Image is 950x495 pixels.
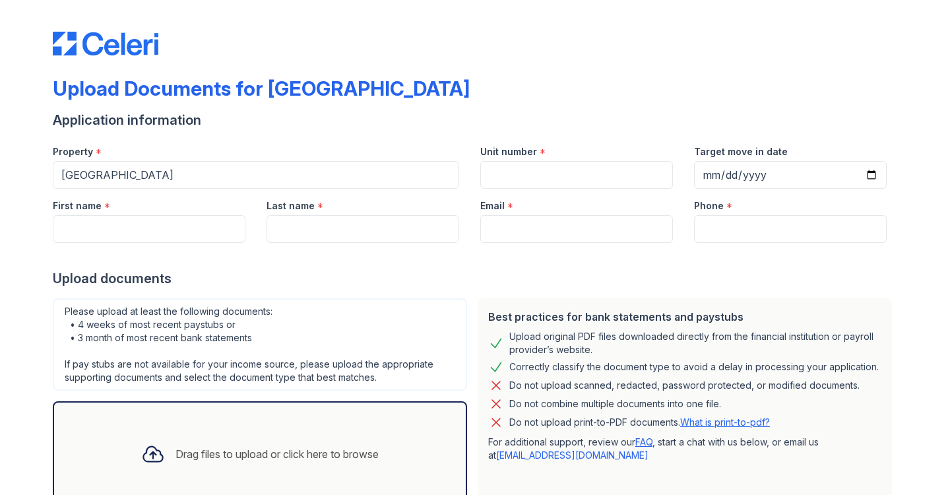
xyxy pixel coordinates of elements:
label: Unit number [480,145,537,158]
div: Application information [53,111,897,129]
div: Correctly classify the document type to avoid a delay in processing your application. [509,359,879,375]
label: Property [53,145,93,158]
div: Please upload at least the following documents: • 4 weeks of most recent paystubs or • 3 month of... [53,298,467,391]
label: Last name [267,199,315,213]
a: FAQ [635,436,652,447]
div: Do not combine multiple documents into one file. [509,396,721,412]
div: Drag files to upload or click here to browse [175,446,379,462]
div: Upload documents [53,269,897,288]
div: Best practices for bank statements and paystubs [488,309,881,325]
div: Upload Documents for [GEOGRAPHIC_DATA] [53,77,470,100]
div: Upload original PDF files downloaded directly from the financial institution or payroll provider’... [509,330,881,356]
p: Do not upload print-to-PDF documents. [509,416,770,429]
label: Phone [694,199,724,213]
div: Do not upload scanned, redacted, password protected, or modified documents. [509,378,860,393]
label: Target move in date [694,145,788,158]
p: For additional support, review our , start a chat with us below, or email us at [488,436,881,462]
img: CE_Logo_Blue-a8612792a0a2168367f1c8372b55b34899dd931a85d93a1a3d3e32e68fde9ad4.png [53,32,158,55]
a: What is print-to-pdf? [680,416,770,428]
a: [EMAIL_ADDRESS][DOMAIN_NAME] [496,449,649,461]
label: First name [53,199,102,213]
label: Email [480,199,505,213]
